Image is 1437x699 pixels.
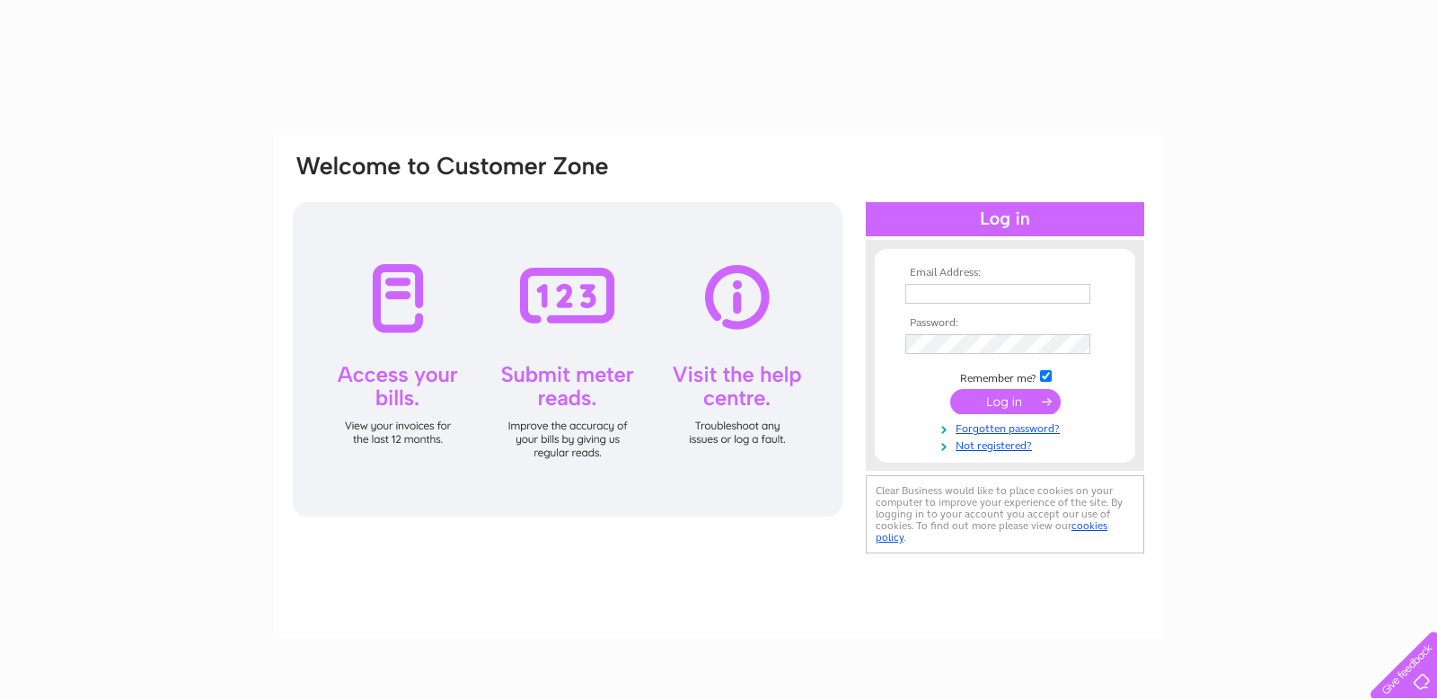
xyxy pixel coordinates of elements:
th: Email Address: [901,267,1109,279]
th: Password: [901,317,1109,330]
input: Submit [950,389,1061,414]
a: cookies policy [876,519,1107,544]
div: Clear Business would like to place cookies on your computer to improve your experience of the sit... [866,475,1144,553]
a: Not registered? [905,436,1109,453]
a: Forgotten password? [905,419,1109,436]
td: Remember me? [901,367,1109,385]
